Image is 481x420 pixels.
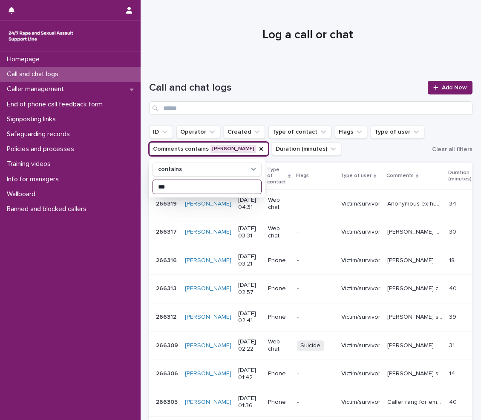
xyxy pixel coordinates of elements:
p: 266317 [156,227,179,236]
p: Web chat [268,338,290,353]
p: Web chat [268,225,290,240]
button: Created [224,125,265,139]
p: Phone [268,399,290,406]
span: Clear all filters [432,146,472,152]
p: 266319 [156,199,179,208]
p: - [297,370,334,377]
p: Banned and blocked callers [3,205,93,213]
a: [PERSON_NAME] [185,399,231,406]
p: 266316 [156,255,179,264]
p: Anonymous ex husband raped her while she was sleeping.disscussed consent and validated her feelings. [387,199,444,208]
button: Comments [149,142,268,156]
p: Phone [268,285,290,292]
a: [PERSON_NAME] [185,370,231,377]
p: 30 [449,227,458,236]
p: [DATE] 01:36 [238,395,261,409]
p: - [297,314,334,321]
button: Flags [335,125,367,139]
p: 34 [449,199,458,208]
a: Add New [428,81,472,94]
p: Maddie shared that they experienced CSA and trafficking, and spoke about their feelings around this. [387,369,444,377]
a: [PERSON_NAME] [185,342,231,349]
p: 31 [449,340,456,349]
p: Signposting links [3,115,63,123]
p: - [297,285,334,292]
p: Phone [268,257,290,264]
p: 18 [449,255,456,264]
p: Flags [296,171,309,180]
button: Duration (minutes) [272,142,341,156]
p: Victim/survivor [341,399,380,406]
button: Operator [176,125,220,139]
p: [DATE] 02:41 [238,310,261,325]
p: [DATE] 03:31 [238,225,261,240]
p: [DATE] 04:31 [238,197,261,211]
p: Holly was raped few days ago, explored and validated her feelings [387,227,444,236]
p: Victim/survivor [341,285,380,292]
p: Type of user [340,171,372,180]
p: [DATE] 02:57 [238,282,261,296]
p: Kirsty is struggling with her mental health at the moment. gave her space to talk. validated her ... [387,340,444,349]
p: 266305 [156,397,179,406]
p: Training videos [3,160,58,168]
p: Web chat [268,197,290,211]
p: Victim/survivor [341,257,380,264]
p: Call and chat logs [3,70,65,78]
p: contains [158,166,182,173]
p: - [297,399,334,406]
img: rhQMoQhaT3yELyF149Cw [7,28,75,45]
a: [PERSON_NAME] [185,257,231,264]
p: Caller rang for emotional support, gave her space to talk through how she is feeling as there are... [387,397,444,406]
p: - [297,229,334,236]
button: Clear all filters [429,143,472,156]
p: [DATE] 02:22 [238,338,261,353]
p: Phone [268,314,290,321]
p: 266306 [156,369,180,377]
p: Info for managers [3,175,66,183]
p: - [297,257,334,264]
p: 40 [449,283,458,292]
span: Add New [442,85,467,91]
p: Candy shared her feelings around her relationships. She also spoke about the therapy she is consi... [387,312,444,321]
p: Caller management [3,85,71,93]
p: Caller cried for 17 mins breathing starting to get out of control we did some breathing technique... [387,283,444,292]
a: [PERSON_NAME] [185,200,231,208]
p: [DATE] 01:42 [238,367,261,381]
a: [PERSON_NAME] [185,285,231,292]
button: Type of user [371,125,424,139]
a: [PERSON_NAME] [185,314,231,321]
button: ID [149,125,173,139]
p: Safeguarding records [3,130,77,138]
p: Isabelle. Asleep at the beginning of the call. Isabelle shared that they experienced kidnap and r... [387,255,444,264]
p: - [297,200,334,208]
p: 266313 [156,283,178,292]
span: Suicide [297,340,324,351]
input: Search [149,101,472,115]
h1: Log a call or chat [149,28,466,43]
p: 14 [449,369,457,377]
p: Wallboard [3,190,42,198]
p: Victim/survivor [341,342,380,349]
p: 39 [449,312,458,321]
p: Duration (minutes) [448,168,472,184]
p: Homepage [3,55,46,63]
p: 40 [449,397,458,406]
p: End of phone call feedback form [3,100,109,109]
p: [DATE] 03:21 [238,253,261,268]
p: Victim/survivor [341,370,380,377]
p: Type of contact [267,165,286,187]
p: Phone [268,370,290,377]
button: Type of contact [268,125,331,139]
p: 266309 [156,340,180,349]
p: Victim/survivor [341,314,380,321]
h1: Call and chat logs [149,82,423,94]
a: [PERSON_NAME] [185,229,231,236]
p: Comments [386,171,414,180]
p: 266312 [156,312,178,321]
p: Victim/survivor [341,229,380,236]
p: Policies and processes [3,145,81,153]
p: Victim/survivor [341,200,380,208]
